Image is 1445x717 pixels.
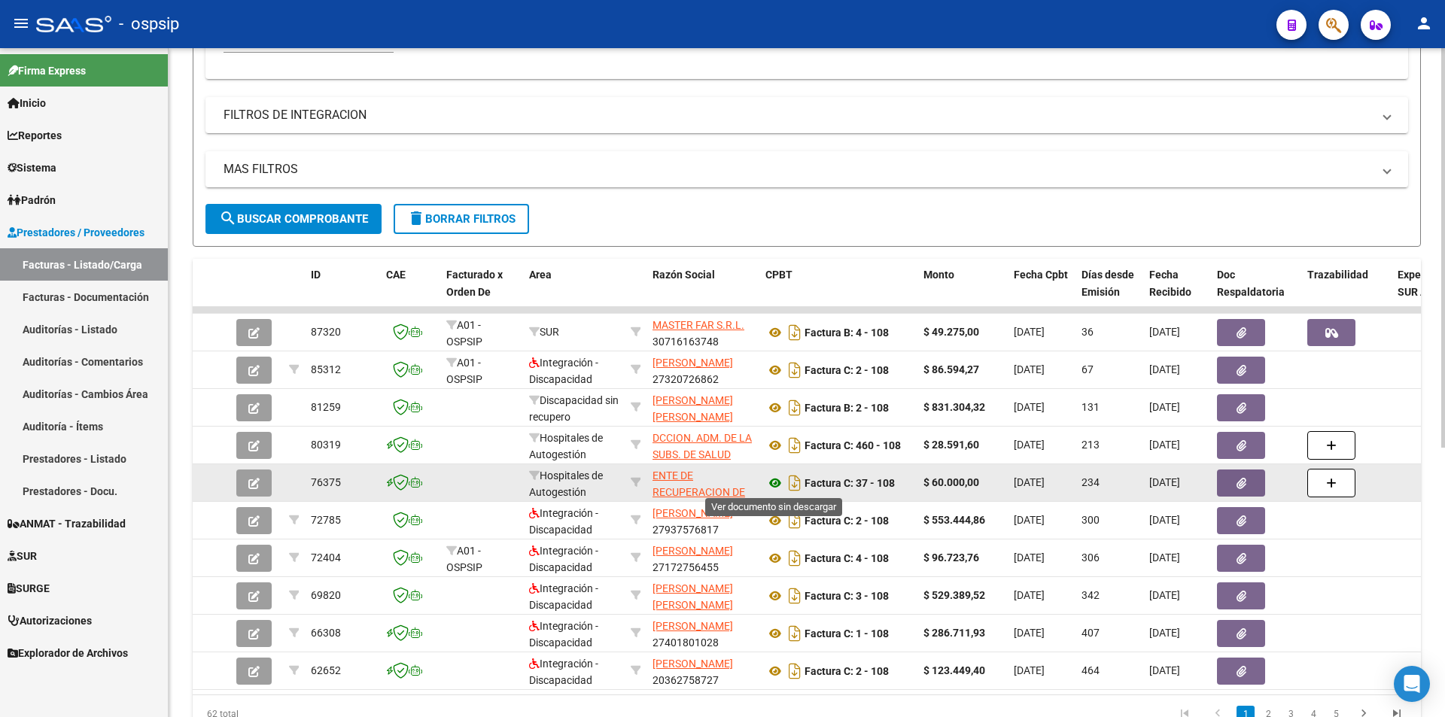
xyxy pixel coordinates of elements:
[1149,401,1180,413] span: [DATE]
[653,317,753,348] div: 30716163748
[1014,401,1045,413] span: [DATE]
[1149,439,1180,451] span: [DATE]
[1301,259,1392,325] datatable-header-cell: Trazabilidad
[785,546,805,570] i: Descargar documento
[785,621,805,646] i: Descargar documento
[305,259,380,325] datatable-header-cell: ID
[1149,269,1191,298] span: Fecha Recibido
[529,582,598,612] span: Integración - Discapacidad
[311,476,341,488] span: 76375
[653,545,733,557] span: [PERSON_NAME]
[1217,269,1285,298] span: Doc Respaldatoria
[1081,514,1100,526] span: 300
[529,269,552,281] span: Area
[923,363,979,375] strong: $ 86.594,27
[923,439,979,451] strong: $ 28.591,60
[653,430,753,461] div: 30707519378
[805,477,895,489] strong: Factura C: 37 - 108
[923,514,985,526] strong: $ 553.444,86
[653,582,733,612] span: [PERSON_NAME] [PERSON_NAME]
[205,97,1408,133] mat-expansion-panel-header: FILTROS DE INTEGRACION
[529,432,603,461] span: Hospitales de Autogestión
[1081,439,1100,451] span: 213
[311,269,321,281] span: ID
[1014,269,1068,281] span: Fecha Cpbt
[311,551,341,564] span: 72404
[205,204,382,234] button: Buscar Comprobante
[759,259,917,325] datatable-header-cell: CPBT
[805,552,889,564] strong: Factura C: 4 - 108
[529,545,598,574] span: Integración - Discapacidad
[1081,401,1100,413] span: 131
[653,269,715,281] span: Razón Social
[1014,664,1045,676] span: [DATE]
[653,620,733,632] span: [PERSON_NAME]
[1014,589,1045,601] span: [DATE]
[311,589,341,601] span: 69820
[653,505,753,536] div: 27937576817
[765,269,792,281] span: CPBT
[1014,627,1045,639] span: [DATE]
[785,396,805,420] i: Descargar documento
[785,509,805,533] i: Descargar documento
[224,161,1372,178] mat-panel-title: MAS FILTROS
[653,618,753,649] div: 27401801028
[1014,551,1045,564] span: [DATE]
[1014,514,1045,526] span: [DATE]
[805,327,889,339] strong: Factura B: 4 - 108
[529,658,598,687] span: Integración - Discapacidad
[653,507,733,519] span: [PERSON_NAME]
[1149,551,1180,564] span: [DATE]
[653,394,733,424] span: [PERSON_NAME] [PERSON_NAME]
[446,545,482,574] span: A01 - OSPSIP
[311,664,341,676] span: 62652
[440,259,523,325] datatable-header-cell: Facturado x Orden De
[785,659,805,683] i: Descargar documento
[529,326,559,338] span: SUR
[380,259,440,325] datatable-header-cell: CAE
[1149,514,1180,526] span: [DATE]
[12,14,30,32] mat-icon: menu
[311,363,341,375] span: 85312
[923,664,985,676] strong: $ 123.449,40
[805,515,889,527] strong: Factura C: 2 - 108
[529,357,598,386] span: Integración - Discapacidad
[523,259,625,325] datatable-header-cell: Area
[1081,664,1100,676] span: 464
[923,269,954,281] span: Monto
[8,612,92,629] span: Autorizaciones
[8,62,86,79] span: Firma Express
[8,127,62,144] span: Reportes
[407,209,425,227] mat-icon: delete
[394,204,529,234] button: Borrar Filtros
[8,95,46,111] span: Inicio
[1014,439,1045,451] span: [DATE]
[653,354,753,386] div: 27320726862
[311,439,341,451] span: 80319
[1081,269,1134,298] span: Días desde Emisión
[923,326,979,338] strong: $ 49.275,00
[653,469,752,585] span: ENTE DE RECUPERACION DE FONDOS PARA EL FORTALECIMIENTO DEL SISTEMA DE SALUD DE MENDOZA (REFORSAL)...
[311,627,341,639] span: 66308
[446,357,482,386] span: A01 - OSPSIP
[923,627,985,639] strong: $ 286.711,93
[1211,259,1301,325] datatable-header-cell: Doc Respaldatoria
[446,269,503,298] span: Facturado x Orden De
[386,269,406,281] span: CAE
[923,589,985,601] strong: $ 529.389,52
[785,358,805,382] i: Descargar documento
[529,394,619,424] span: Discapacidad sin recupero
[1149,326,1180,338] span: [DATE]
[407,212,516,226] span: Borrar Filtros
[785,433,805,457] i: Descargar documento
[529,507,598,536] span: Integración - Discapacidad
[923,551,979,564] strong: $ 96.723,76
[653,467,753,499] div: 30718615700
[8,160,56,176] span: Sistema
[8,580,50,597] span: SURGE
[1394,666,1430,702] div: Open Intercom Messenger
[805,402,889,414] strong: Factura B: 2 - 108
[1075,259,1143,325] datatable-header-cell: Días desde Emisión
[653,655,753,687] div: 20362758727
[805,439,901,451] strong: Factura C: 460 - 108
